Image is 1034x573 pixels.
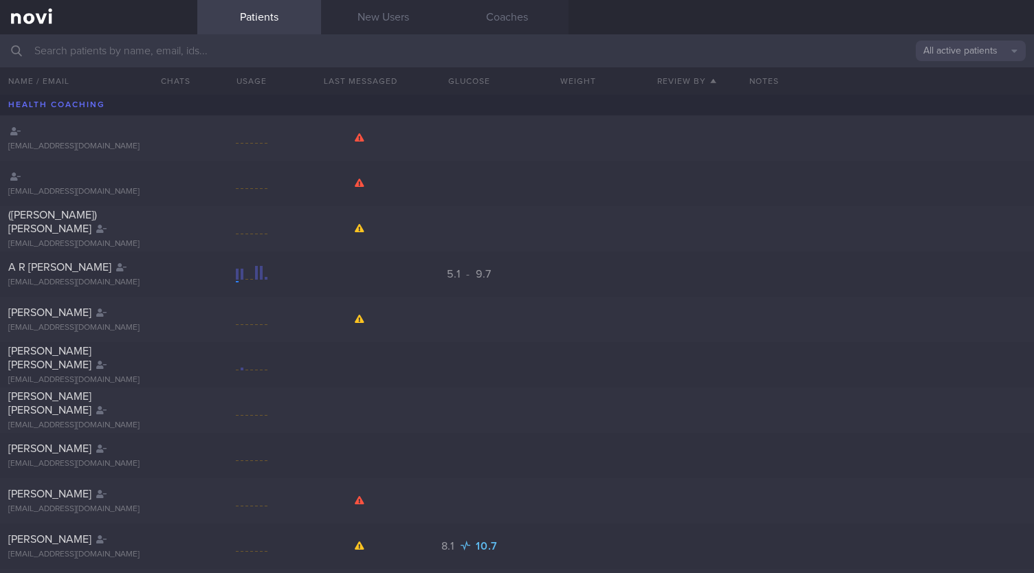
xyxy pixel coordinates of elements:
button: All active patients [916,41,1026,61]
button: Review By [632,67,741,95]
span: [PERSON_NAME] [8,488,91,499]
div: [EMAIL_ADDRESS][DOMAIN_NAME] [8,375,189,385]
div: Usage [197,67,306,95]
div: [EMAIL_ADDRESS][DOMAIN_NAME] [8,278,189,288]
span: [PERSON_NAME] [PERSON_NAME] [8,346,91,370]
button: Glucose [415,67,523,95]
button: Last Messaged [306,67,415,95]
div: [EMAIL_ADDRESS][DOMAIN_NAME] [8,323,189,333]
span: 8.1 [441,541,458,552]
button: Weight [524,67,632,95]
span: 10.7 [476,541,497,552]
span: 9.7 [476,269,491,280]
span: [PERSON_NAME] [8,534,91,545]
div: [EMAIL_ADDRESS][DOMAIN_NAME] [8,420,189,431]
span: 5.1 [447,269,463,280]
span: - [466,269,470,280]
span: [PERSON_NAME] [8,443,91,454]
div: [EMAIL_ADDRESS][DOMAIN_NAME] [8,504,189,515]
span: [PERSON_NAME] [PERSON_NAME] [8,391,91,416]
span: [PERSON_NAME] [8,307,91,318]
span: ([PERSON_NAME]) [PERSON_NAME] [8,210,97,234]
div: [EMAIL_ADDRESS][DOMAIN_NAME] [8,187,189,197]
div: Notes [741,67,1034,95]
div: [EMAIL_ADDRESS][DOMAIN_NAME] [8,459,189,469]
div: [EMAIL_ADDRESS][DOMAIN_NAME] [8,550,189,560]
span: A R [PERSON_NAME] [8,262,111,273]
div: [EMAIL_ADDRESS][DOMAIN_NAME] [8,142,189,152]
button: Chats [142,67,197,95]
div: [EMAIL_ADDRESS][DOMAIN_NAME] [8,239,189,249]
